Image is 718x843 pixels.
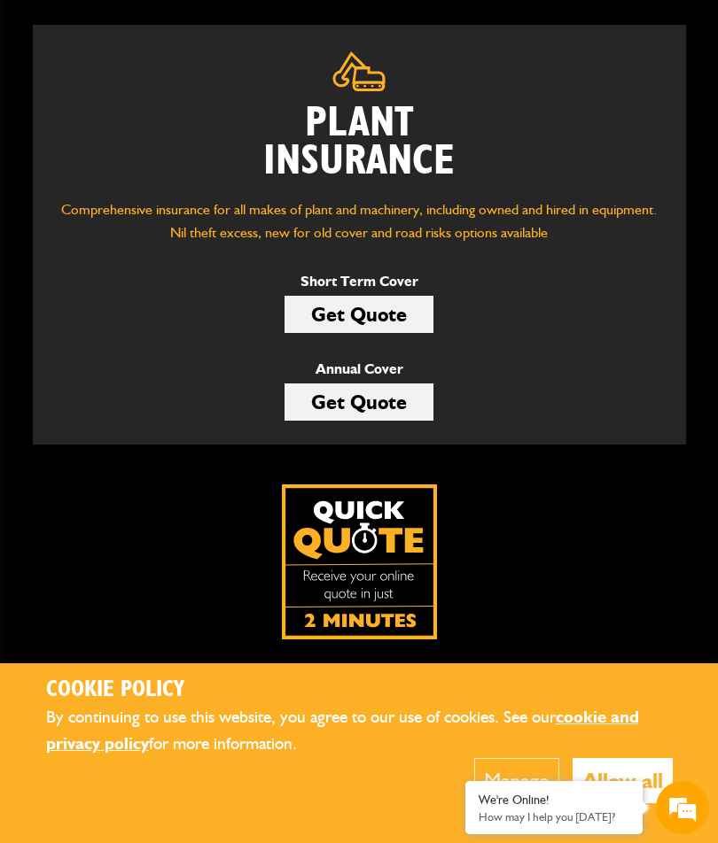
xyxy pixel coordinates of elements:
[285,358,433,381] p: Annual Cover
[241,545,322,569] em: Start Chat
[30,98,74,123] img: d_20077148190_company_1631870298795_20077148190
[573,758,673,803] button: Allow all
[46,677,673,704] h2: Cookie Policy
[291,9,333,51] div: Minimize live chat window
[23,268,324,307] input: Enter your phone number
[285,296,433,333] a: Get Quote
[474,758,559,803] button: Manage
[59,198,659,244] p: Comprehensive insurance for all makes of plant and machinery, including owned and hired in equipm...
[59,104,659,181] h2: Plant Insurance
[23,164,324,203] input: Enter your last name
[479,793,629,808] div: We're Online!
[92,99,298,122] div: Chat with us now
[282,484,437,639] img: Quick Quote
[479,810,629,824] p: How may I help you today?
[23,216,324,255] input: Enter your email address
[285,270,433,293] p: Short Term Cover
[23,321,324,530] textarea: Type your message and hit 'Enter'
[285,383,433,421] a: Get Quote
[46,704,673,758] p: By continuing to use this website, you agree to our use of cookies. See our for more information.
[282,484,437,639] a: Get your insurance quote isn just 2-minutes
